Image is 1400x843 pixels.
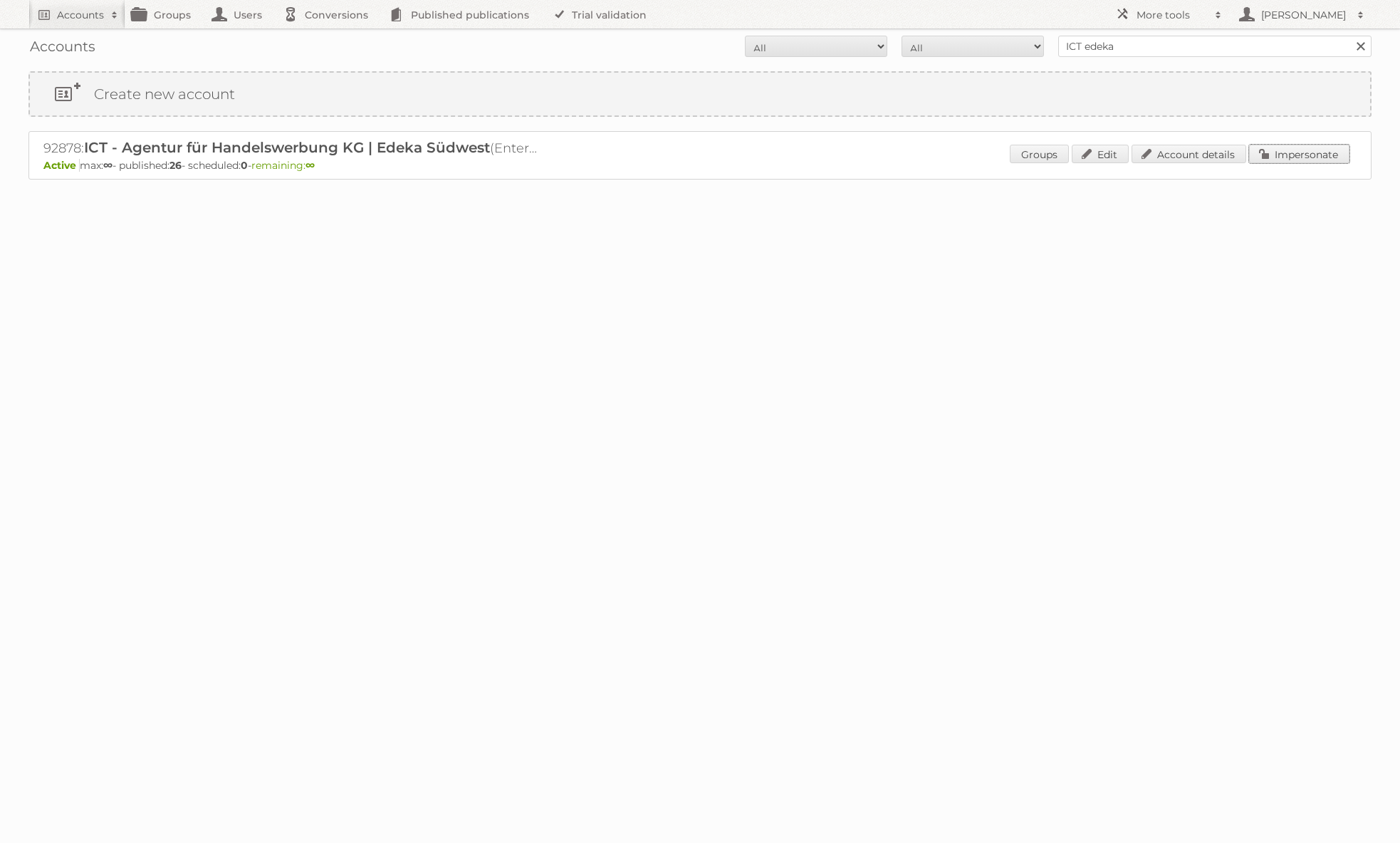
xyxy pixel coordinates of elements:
[43,159,1357,172] p: max: - published: - scheduled: -
[1132,145,1246,163] a: Account details
[1249,145,1349,163] a: Impersonate
[305,159,315,172] strong: ∞
[1258,8,1350,22] h2: [PERSON_NAME]
[169,159,182,172] strong: 26
[1010,145,1069,163] a: Groups
[1072,145,1129,163] a: Edit
[43,159,80,172] span: Active
[57,8,104,22] h2: Accounts
[84,139,490,156] span: ICT - Agentur für Handelswerbung KG | Edeka Südwest
[1137,8,1208,22] h2: More tools
[30,73,1370,115] a: Create new account
[103,159,113,172] strong: ∞
[43,139,542,157] h2: 92878: (Enterprise ∞) - TRIAL
[251,159,315,172] span: remaining:
[241,159,248,172] strong: 0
